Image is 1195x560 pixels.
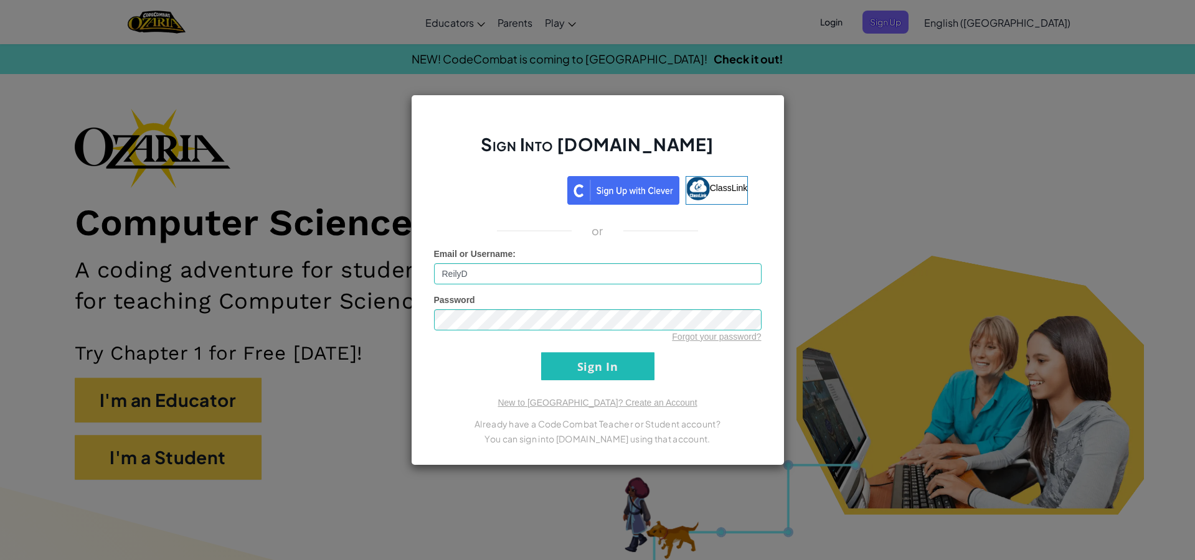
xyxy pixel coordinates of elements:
[434,249,513,259] span: Email or Username
[686,177,710,200] img: classlink-logo-small.png
[541,352,654,380] input: Sign In
[434,248,516,260] label: :
[672,332,761,342] a: Forgot your password?
[434,133,762,169] h2: Sign Into [DOMAIN_NAME]
[434,416,762,431] p: Already have a CodeCombat Teacher or Student account?
[434,431,762,446] p: You can sign into [DOMAIN_NAME] using that account.
[567,176,679,205] img: clever_sso_button@2x.png
[498,398,697,408] a: New to [GEOGRAPHIC_DATA]? Create an Account
[441,175,567,202] iframe: Sign in with Google Button
[434,295,475,305] span: Password
[710,183,748,193] span: ClassLink
[592,223,603,238] p: or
